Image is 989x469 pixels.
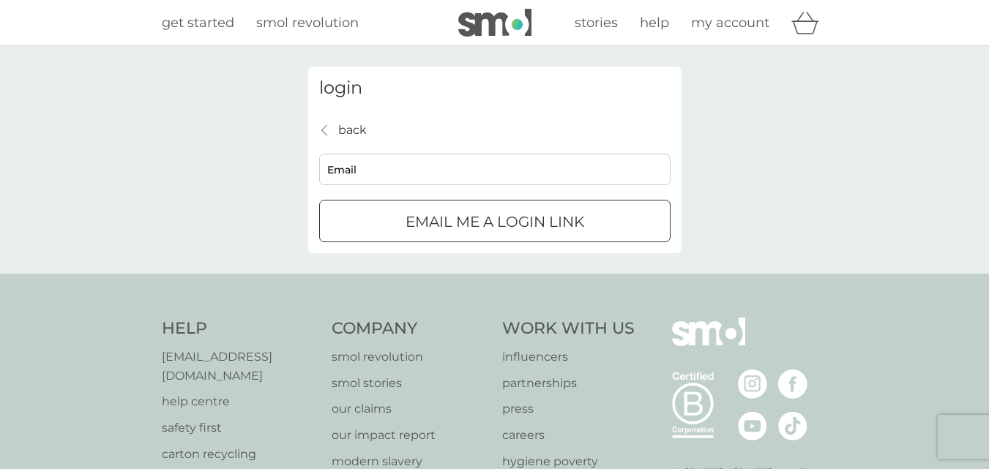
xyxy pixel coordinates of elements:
a: our claims [332,399,488,419]
p: back [338,121,367,140]
a: press [502,399,635,419]
a: stories [575,12,618,34]
a: smol stories [332,374,488,393]
a: safety first [162,419,318,438]
span: get started [162,15,234,31]
img: visit the smol Youtube page [738,411,767,440]
span: my account [691,15,769,31]
a: careers [502,426,635,445]
span: help [640,15,669,31]
span: smol revolution [256,15,359,31]
a: my account [691,12,769,34]
img: smol [458,9,531,37]
h4: Work With Us [502,318,635,340]
a: partnerships [502,374,635,393]
p: Email me a login link [406,210,584,233]
img: visit the smol Tiktok page [778,411,807,440]
div: basket [791,8,828,37]
img: smol [672,318,745,367]
h4: Company [332,318,488,340]
button: Email me a login link [319,200,671,242]
img: visit the smol Instagram page [738,369,767,399]
h3: login [319,78,671,99]
a: smol revolution [256,12,359,34]
a: get started [162,12,234,34]
a: influencers [502,348,635,367]
span: stories [575,15,618,31]
a: help [640,12,669,34]
img: visit the smol Facebook page [778,369,807,399]
a: help centre [162,392,318,411]
a: smol revolution [332,348,488,367]
a: our impact report [332,426,488,445]
h4: Help [162,318,318,340]
a: carton recycling [162,445,318,464]
a: [EMAIL_ADDRESS][DOMAIN_NAME] [162,348,318,385]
